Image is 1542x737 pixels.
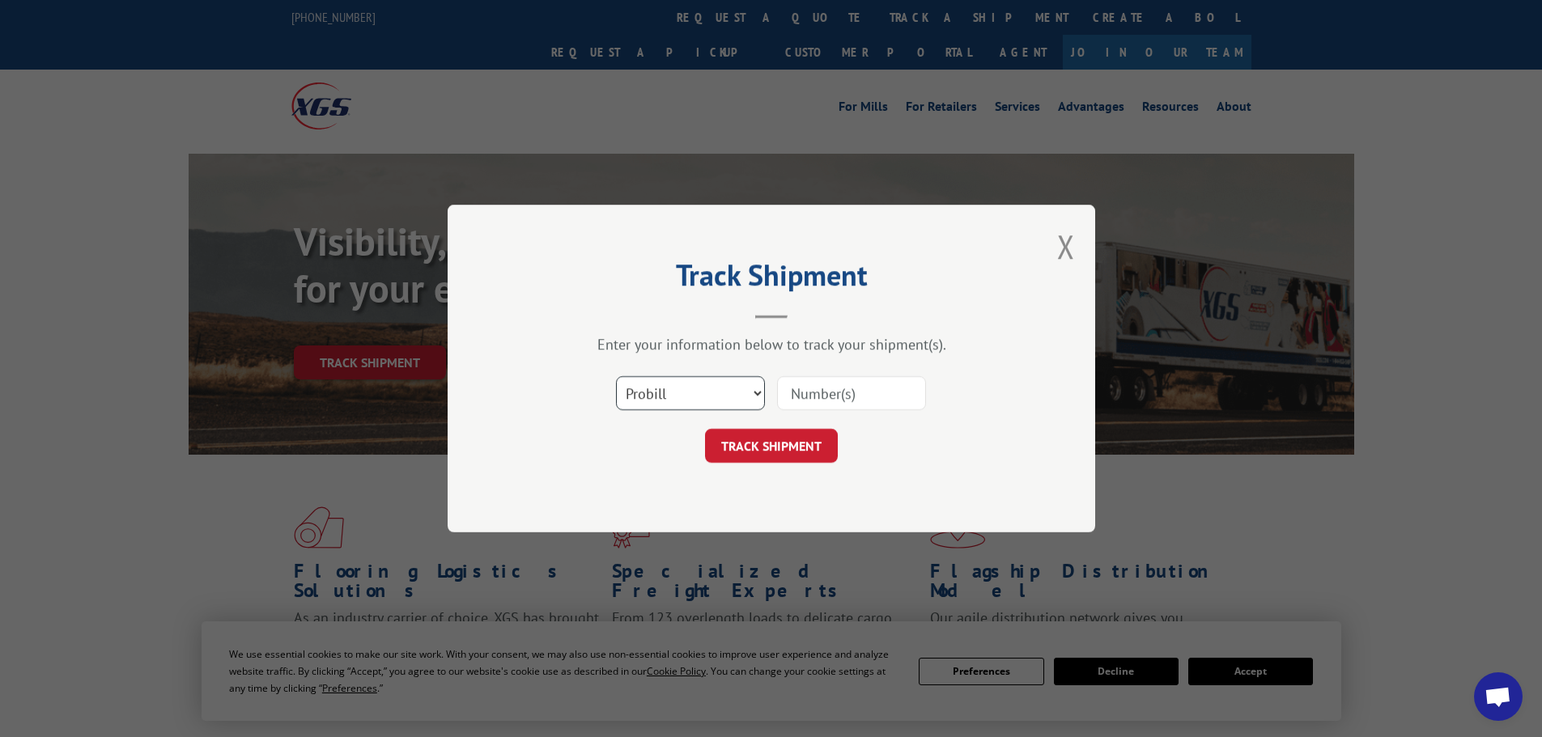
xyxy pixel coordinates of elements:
[529,335,1014,354] div: Enter your information below to track your shipment(s).
[529,264,1014,294] h2: Track Shipment
[705,429,838,463] button: TRACK SHIPMENT
[777,376,926,410] input: Number(s)
[1474,672,1523,721] div: Open chat
[1057,225,1075,268] button: Close modal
